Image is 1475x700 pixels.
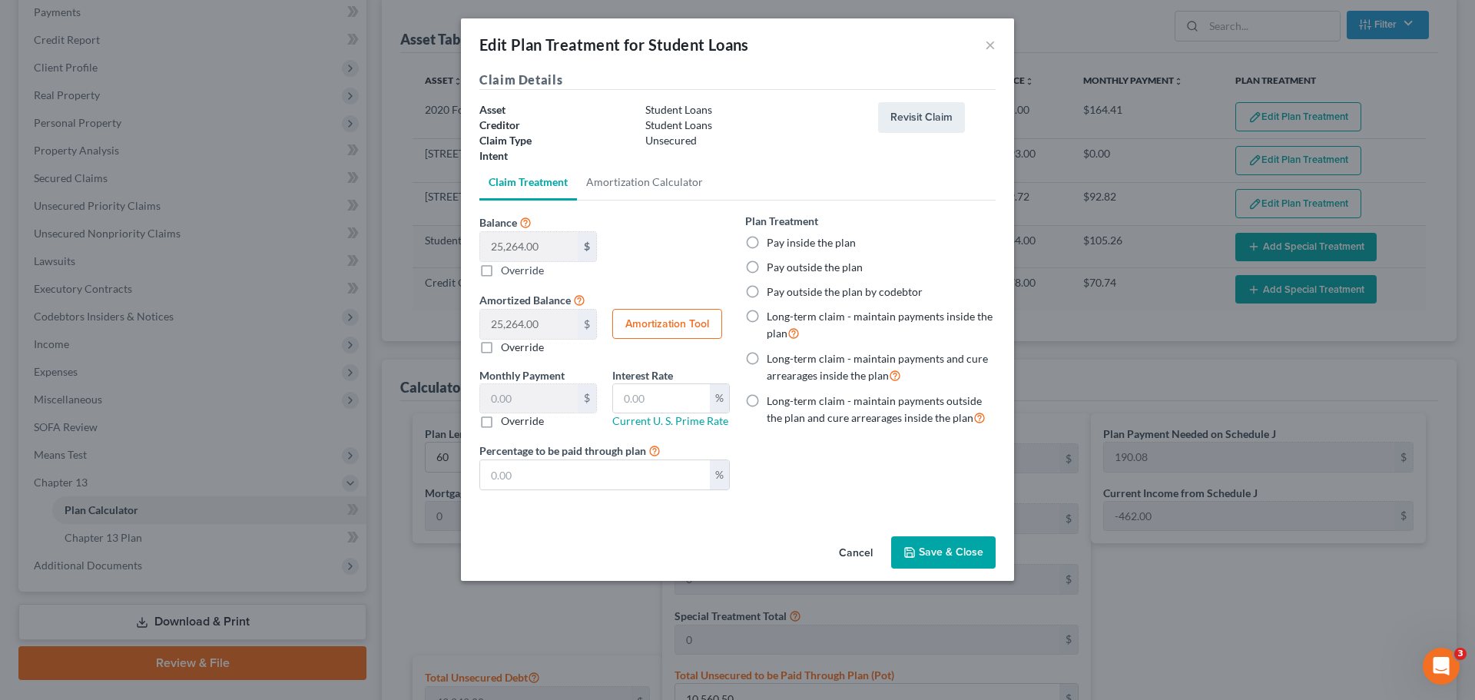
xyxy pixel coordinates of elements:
label: Long-term claim - maintain payments and cure arrearages inside the plan [767,351,996,384]
label: Monthly Payment [479,367,565,383]
label: Override [501,413,544,429]
label: Pay inside the plan [767,235,856,250]
label: Interest Rate [612,367,673,383]
button: Save & Close [891,536,996,569]
div: % [710,460,729,489]
div: % [710,384,729,413]
span: Percentage to be paid through plan [479,444,646,457]
div: Unsecured [638,133,870,148]
input: 0.00 [480,384,578,413]
div: Claim Type [472,133,638,148]
label: Long-term claim - maintain payments outside the plan and cure arrearages inside the plan [767,393,996,426]
button: Amortization Tool [612,309,722,340]
span: Balance [479,216,517,229]
a: Current U. S. Prime Rate [612,414,728,427]
div: Student Loans [638,102,870,118]
div: $ [578,310,596,339]
div: Creditor [472,118,638,133]
div: Asset [472,102,638,118]
input: Balance $ Override [480,232,578,261]
div: Student Loans [638,118,870,133]
a: Amortization Calculator [577,164,712,201]
div: $ [578,384,596,413]
button: Revisit Claim [878,102,965,133]
span: Amortized Balance [479,294,571,307]
input: 0.00 [480,460,710,489]
label: Pay outside the plan by codebtor [767,284,923,300]
iframe: Intercom live chat [1423,648,1460,685]
input: 0.00 [480,310,578,339]
label: Long-term claim - maintain payments inside the plan [767,309,996,342]
div: $ [578,232,596,261]
a: Claim Treatment [479,164,577,201]
label: Pay outside the plan [767,260,863,275]
span: 3 [1454,648,1467,660]
button: × [985,35,996,54]
h5: Claim Details [479,71,996,90]
label: Override [501,262,544,278]
button: Cancel [827,538,885,569]
div: Edit Plan Treatment for Student Loans [479,34,749,55]
label: Plan Treatment [745,213,818,229]
input: 0.00 [613,384,710,413]
label: Override [501,340,544,355]
div: Intent [472,148,638,164]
